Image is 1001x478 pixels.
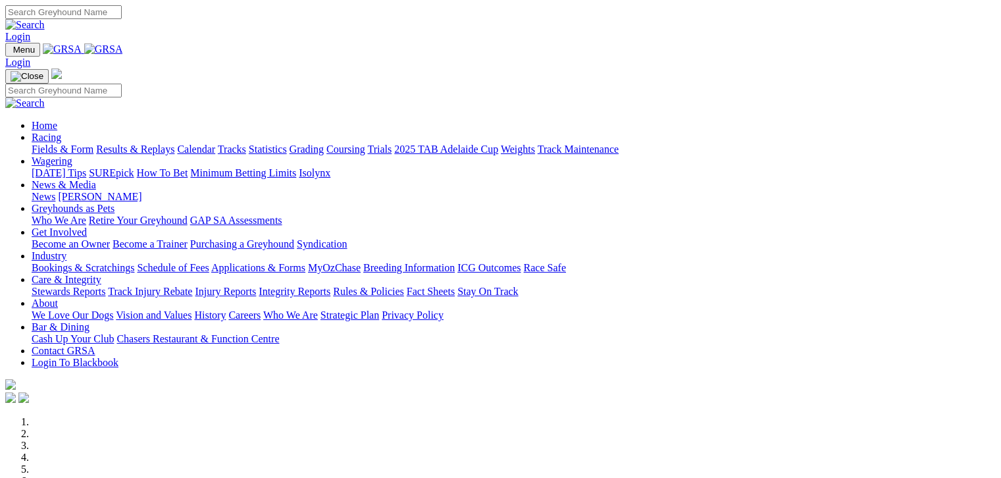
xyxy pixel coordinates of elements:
div: Get Involved [32,238,996,250]
img: GRSA [84,43,123,55]
a: Become an Owner [32,238,110,250]
a: Privacy Policy [382,309,444,321]
a: Tracks [218,144,246,155]
a: GAP SA Assessments [190,215,282,226]
a: Injury Reports [195,286,256,297]
img: logo-grsa-white.png [5,379,16,390]
a: Strategic Plan [321,309,379,321]
a: Minimum Betting Limits [190,167,296,178]
a: Who We Are [263,309,318,321]
a: SUREpick [89,167,134,178]
div: Bar & Dining [32,333,996,345]
div: Wagering [32,167,996,179]
a: Syndication [297,238,347,250]
a: Who We Are [32,215,86,226]
a: Login [5,57,30,68]
a: Become a Trainer [113,238,188,250]
a: Race Safe [523,262,565,273]
a: News & Media [32,179,96,190]
a: Bookings & Scratchings [32,262,134,273]
a: Login [5,31,30,42]
div: News & Media [32,191,996,203]
a: Wagering [32,155,72,167]
a: Careers [228,309,261,321]
a: Get Involved [32,226,87,238]
a: Schedule of Fees [137,262,209,273]
a: Vision and Values [116,309,192,321]
a: Login To Blackbook [32,357,118,368]
a: [DATE] Tips [32,167,86,178]
button: Toggle navigation [5,69,49,84]
img: facebook.svg [5,392,16,403]
a: Purchasing a Greyhound [190,238,294,250]
img: logo-grsa-white.png [51,68,62,79]
a: News [32,191,55,202]
a: Statistics [249,144,287,155]
input: Search [5,5,122,19]
button: Toggle navigation [5,43,40,57]
a: Home [32,120,57,131]
a: Stewards Reports [32,286,105,297]
a: Breeding Information [363,262,455,273]
a: 2025 TAB Adelaide Cup [394,144,498,155]
a: Grading [290,144,324,155]
a: Results & Replays [96,144,174,155]
a: Applications & Forms [211,262,305,273]
a: Retire Your Greyhound [89,215,188,226]
a: Racing [32,132,61,143]
a: How To Bet [137,167,188,178]
a: Rules & Policies [333,286,404,297]
div: About [32,309,996,321]
div: Care & Integrity [32,286,996,298]
a: MyOzChase [308,262,361,273]
a: Calendar [177,144,215,155]
a: Care & Integrity [32,274,101,285]
img: twitter.svg [18,392,29,403]
a: Isolynx [299,167,330,178]
a: Contact GRSA [32,345,95,356]
a: Greyhounds as Pets [32,203,115,214]
a: Coursing [326,144,365,155]
a: Chasers Restaurant & Function Centre [116,333,279,344]
div: Racing [32,144,996,155]
a: Integrity Reports [259,286,330,297]
a: Track Injury Rebate [108,286,192,297]
a: Industry [32,250,66,261]
img: Close [11,71,43,82]
a: Fields & Form [32,144,93,155]
input: Search [5,84,122,97]
a: Bar & Dining [32,321,90,332]
a: Fact Sheets [407,286,455,297]
img: Search [5,97,45,109]
a: Stay On Track [457,286,518,297]
span: Menu [13,45,35,55]
a: We Love Our Dogs [32,309,113,321]
a: [PERSON_NAME] [58,191,141,202]
a: Track Maintenance [538,144,619,155]
a: History [194,309,226,321]
img: GRSA [43,43,82,55]
a: ICG Outcomes [457,262,521,273]
img: Search [5,19,45,31]
div: Industry [32,262,996,274]
a: Cash Up Your Club [32,333,114,344]
a: Trials [367,144,392,155]
a: About [32,298,58,309]
div: Greyhounds as Pets [32,215,996,226]
a: Weights [501,144,535,155]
